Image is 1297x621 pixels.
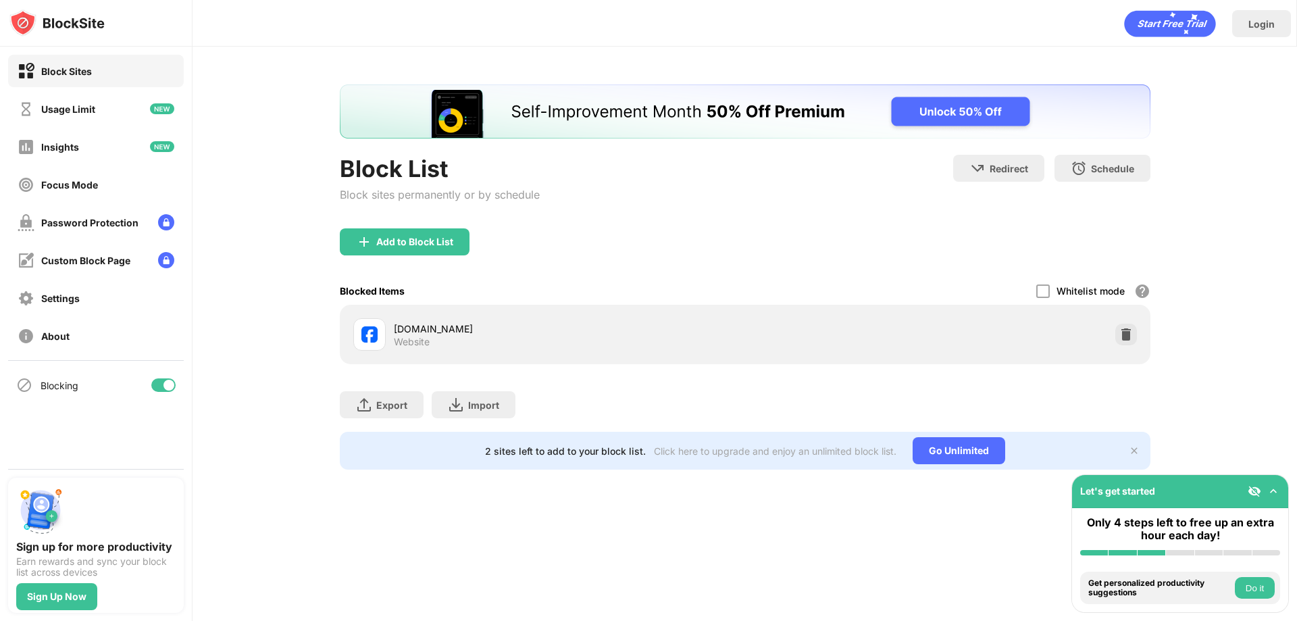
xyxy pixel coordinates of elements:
div: Blocked Items [340,285,405,297]
button: Do it [1235,577,1275,599]
div: Click here to upgrade and enjoy an unlimited block list. [654,445,896,457]
img: settings-off.svg [18,290,34,307]
div: 2 sites left to add to your block list. [485,445,646,457]
img: x-button.svg [1129,445,1140,456]
iframe: Banner [340,84,1150,139]
div: Only 4 steps left to free up an extra hour each day! [1080,516,1280,542]
div: Block sites permanently or by schedule [340,188,540,201]
img: time-usage-off.svg [18,101,34,118]
div: Login [1248,18,1275,30]
img: favicons [361,326,378,343]
img: push-signup.svg [16,486,65,535]
div: About [41,330,70,342]
img: lock-menu.svg [158,252,174,268]
div: [DOMAIN_NAME] [394,322,745,336]
img: logo-blocksite.svg [9,9,105,36]
div: Sign up for more productivity [16,540,176,553]
div: Let's get started [1080,485,1155,497]
div: Get personalized productivity suggestions [1088,578,1231,598]
div: Go Unlimited [913,437,1005,464]
img: omni-setup-toggle.svg [1267,485,1280,498]
div: Insights [41,141,79,153]
div: Sign Up Now [27,591,86,602]
div: Password Protection [41,217,138,228]
div: Block Sites [41,66,92,77]
img: about-off.svg [18,328,34,345]
div: Website [394,336,430,348]
div: Custom Block Page [41,255,130,266]
div: Blocking [41,380,78,391]
img: lock-menu.svg [158,214,174,230]
img: customize-block-page-off.svg [18,252,34,269]
img: blocking-icon.svg [16,377,32,393]
div: Whitelist mode [1057,285,1125,297]
div: Focus Mode [41,179,98,191]
img: new-icon.svg [150,103,174,114]
div: Schedule [1091,163,1134,174]
div: animation [1124,10,1216,37]
div: Add to Block List [376,237,453,247]
div: Import [468,399,499,411]
div: Earn rewards and sync your block list across devices [16,556,176,578]
img: eye-not-visible.svg [1248,485,1261,498]
div: Settings [41,293,80,304]
div: Export [376,399,407,411]
img: block-on.svg [18,63,34,80]
div: Usage Limit [41,103,95,115]
img: focus-off.svg [18,176,34,193]
img: password-protection-off.svg [18,214,34,231]
div: Block List [340,155,540,182]
div: Redirect [990,163,1028,174]
img: insights-off.svg [18,139,34,155]
img: new-icon.svg [150,141,174,152]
